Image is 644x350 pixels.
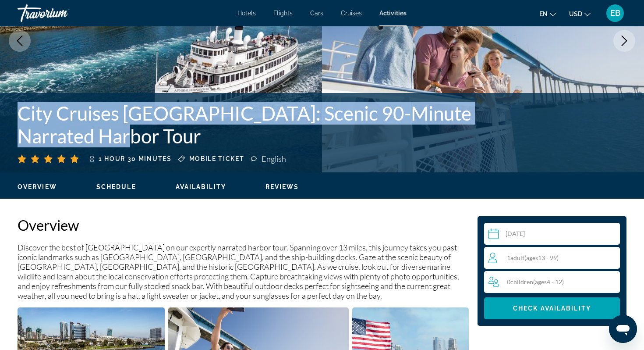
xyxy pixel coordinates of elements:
button: Schedule [96,183,136,191]
button: User Menu [604,4,626,22]
span: ( 13 - 99) [524,254,559,261]
button: Change currency [569,7,591,20]
a: Flights [273,10,293,17]
button: Reviews [265,183,299,191]
span: Overview [18,183,57,190]
span: EB [610,9,620,18]
button: Previous image [9,30,31,52]
span: ages [526,254,538,261]
span: Check Availability [513,305,591,312]
span: ages [535,278,547,286]
span: ( 4 - 12) [533,278,564,286]
span: en [539,11,548,18]
span: Reviews [265,183,299,190]
a: Activities [379,10,407,17]
button: Check Availability [484,297,620,319]
span: USD [569,11,582,18]
span: Adult [510,254,524,261]
a: Hotels [237,10,256,17]
h2: Overview [18,216,469,234]
p: Discover the best of [GEOGRAPHIC_DATA] on our expertly narrated harbor tour. Spanning over 13 mil... [18,243,469,300]
span: 1 hour 30 minutes [99,155,172,162]
button: Travelers: 1 adult, 0 children [484,247,620,293]
button: Next image [613,30,635,52]
span: 0 [507,278,564,286]
span: Children [510,278,533,286]
div: English [262,154,288,164]
span: 1 [507,254,559,261]
h1: City Cruises [GEOGRAPHIC_DATA]: Scenic 90-Minute Narrated Harbor Tour [18,102,486,147]
iframe: Button to launch messaging window [609,315,637,343]
a: Cars [310,10,323,17]
span: Mobile ticket [189,155,244,162]
a: Cruises [341,10,362,17]
button: Availability [176,183,226,191]
a: Travorium [18,2,105,25]
span: Availability [176,183,226,190]
button: Change language [539,7,556,20]
span: Schedule [96,183,136,190]
button: Overview [18,183,57,191]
